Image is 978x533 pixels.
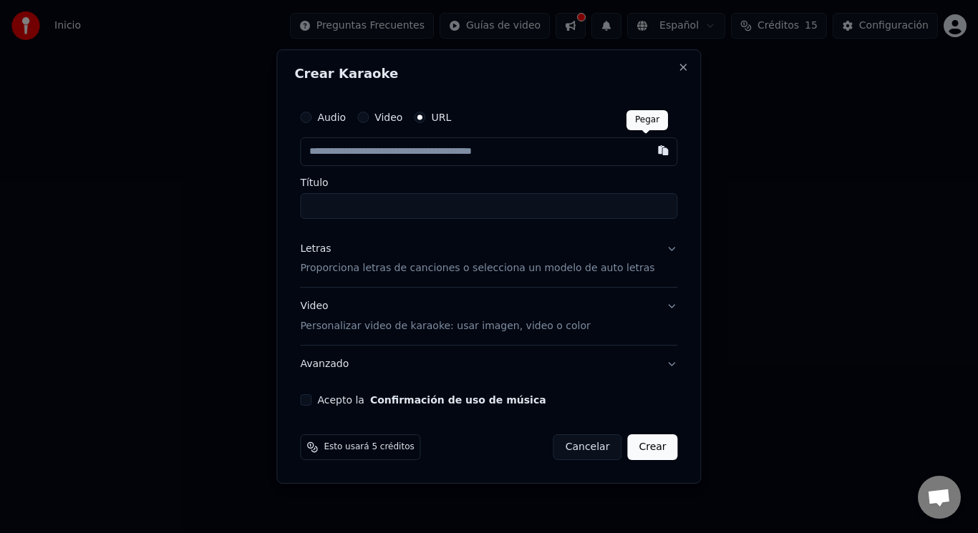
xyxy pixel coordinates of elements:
label: Título [300,177,677,187]
button: VideoPersonalizar video de karaoke: usar imagen, video o color [300,288,677,346]
p: Personalizar video de karaoke: usar imagen, video o color [300,319,590,333]
label: URL [431,112,451,122]
button: LetrasProporciona letras de canciones o selecciona un modelo de auto letras [300,230,677,288]
button: Acepto la [370,395,546,405]
p: Proporciona letras de canciones o selecciona un modelo de auto letras [300,262,654,276]
button: Avanzado [300,346,677,383]
div: Video [300,300,590,334]
label: Video [374,112,402,122]
button: Crear [627,434,677,460]
button: Cancelar [553,434,622,460]
label: Acepto la [317,395,546,405]
div: Letras [300,242,331,256]
label: Audio [317,112,346,122]
h2: Crear Karaoke [294,67,683,80]
span: Esto usará 5 créditos [324,441,414,453]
